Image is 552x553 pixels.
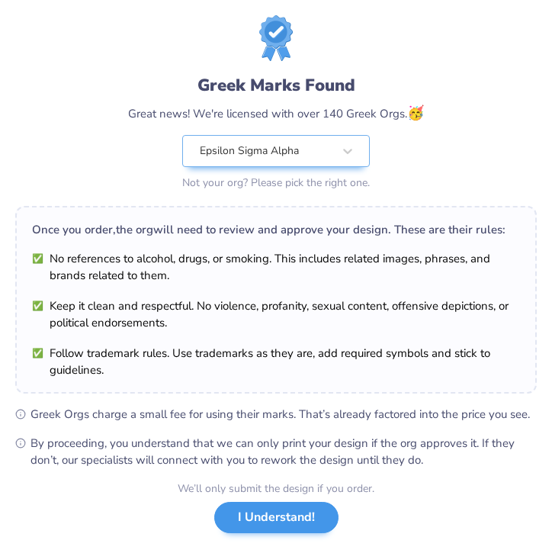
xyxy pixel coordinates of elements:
li: Follow trademark rules. Use trademarks as they are, add required symbols and stick to guidelines. [32,345,520,378]
li: No references to alcohol, drugs, or smoking. This includes related images, phrases, and brands re... [32,250,520,284]
div: Not your org? Please pick the right one. [182,175,370,191]
li: Keep it clean and respectful. No violence, profanity, sexual content, offensive depictions, or po... [32,297,520,331]
span: 🥳 [407,104,424,122]
div: Greek Marks Found [197,73,355,98]
div: Once you order, the org will need to review and approve your design. These are their rules: [32,221,520,238]
div: We’ll only submit the design if you order. [178,481,374,497]
img: License badge [259,15,293,61]
span: Greek Orgs charge a small fee for using their marks. That’s already factored into the price you see. [30,406,537,423]
button: I Understand! [214,502,339,533]
span: By proceeding, you understand that we can only print your design if the org approves it. If they ... [30,435,537,468]
div: Great news! We're licensed with over 140 Greek Orgs. [128,103,424,124]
